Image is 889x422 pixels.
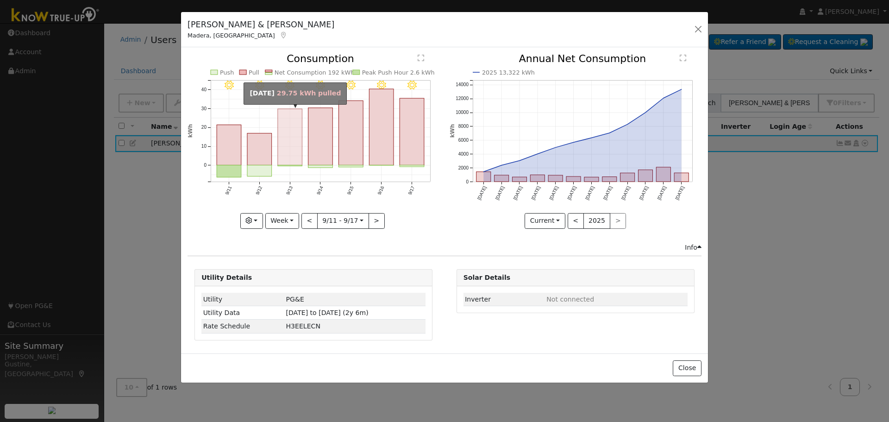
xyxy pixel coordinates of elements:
circle: onclick="" [518,159,521,163]
span: [DATE] to [DATE] (2y 6m) [286,309,369,316]
rect: onclick="" [512,177,526,182]
text: 2025 13,322 kWh [482,69,535,76]
text: 9/14 [316,185,324,196]
button: < [568,213,584,229]
td: Utility Data [201,306,284,320]
button: 9/11 - 9/17 [317,213,369,229]
text: [DATE] [512,185,523,201]
text: 4000 [458,151,469,157]
text: 30 [201,106,207,111]
button: < [301,213,318,229]
rect: onclick="" [602,177,617,182]
text: 0 [466,179,469,184]
span: X [286,322,320,330]
text: Consumption [287,53,354,64]
rect: onclick="" [278,165,302,166]
text: 9/16 [377,185,385,196]
text: [DATE] [494,185,505,201]
text: kWh [449,124,456,138]
text: 6000 [458,138,469,143]
div: Info [685,243,701,252]
strong: [DATE] [250,89,275,97]
rect: onclick="" [247,165,272,176]
a: Map [280,31,288,39]
text: [DATE] [656,185,667,201]
rect: onclick="" [400,99,425,165]
text: 20 [201,125,207,130]
rect: onclick="" [548,176,563,182]
text: [DATE] [476,185,487,201]
rect: onclick="" [217,165,241,177]
circle: onclick="" [482,170,485,174]
rect: onclick="" [620,173,634,182]
rect: onclick="" [308,165,333,168]
rect: onclick="" [339,101,363,165]
circle: onclick="" [536,152,539,156]
span: 29.75 kWh pulled [277,89,341,97]
strong: Solar Details [463,274,510,281]
text: 10000 [456,110,469,115]
rect: onclick="" [476,172,490,182]
text: 12000 [456,96,469,101]
text: 9/13 [285,185,294,196]
rect: onclick="" [638,170,652,182]
text: Peak Push Hour 2.6 kWh [362,69,435,76]
text: Pull [249,69,259,76]
circle: onclick="" [680,88,683,91]
rect: onclick="" [217,125,241,165]
rect: onclick="" [584,177,599,182]
i: 9/15 - Clear [346,81,356,90]
text:  [418,54,424,62]
rect: onclick="" [247,133,272,165]
i: 9/17 - Clear [407,81,417,90]
text: [DATE] [674,185,685,201]
text: 9/17 [407,185,416,196]
rect: onclick="" [656,167,670,182]
span: Madera, [GEOGRAPHIC_DATA] [188,32,275,39]
circle: onclick="" [644,111,647,114]
strong: Utility Details [201,274,252,281]
circle: onclick="" [662,96,665,100]
text: 0 [204,163,207,168]
circle: onclick="" [500,164,503,167]
td: Rate Schedule [201,320,284,333]
td: Inverter [463,293,545,306]
rect: onclick="" [566,177,581,182]
circle: onclick="" [553,146,557,150]
text: [DATE] [530,185,541,201]
text: Annual Net Consumption [519,53,646,64]
circle: onclick="" [571,141,575,145]
span: ID: 16540403, authorized: 04/12/25 [286,296,304,303]
circle: onclick="" [589,136,593,140]
text: [DATE] [602,185,613,201]
rect: onclick="" [339,165,363,167]
rect: onclick="" [530,175,545,182]
text: kWh [187,124,194,138]
text: 9/15 [346,185,355,196]
rect: onclick="" [369,89,394,165]
circle: onclick="" [626,123,629,126]
i: 9/11 - Clear [225,81,234,90]
text: 10 [201,144,207,149]
text: 2000 [458,165,469,170]
span: ID: null, authorized: None [546,296,594,303]
circle: onclick="" [607,132,611,135]
button: > [369,213,385,229]
text: Net Consumption 192 kWh [275,69,355,76]
text: [DATE] [548,185,559,201]
text: [DATE] [566,185,577,201]
text: 14000 [456,82,469,88]
button: Week [265,213,299,229]
rect: onclick="" [674,173,689,182]
button: Current [525,213,565,229]
text: 40 [201,87,207,92]
text: [DATE] [638,185,649,201]
text: 9/11 [224,185,232,196]
i: 9/16 - Clear [377,81,386,90]
rect: onclick="" [400,165,425,167]
text: 8000 [458,124,469,129]
rect: onclick="" [278,109,302,165]
h5: [PERSON_NAME] & [PERSON_NAME] [188,19,334,31]
text: [DATE] [620,185,631,201]
text:  [680,54,686,62]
